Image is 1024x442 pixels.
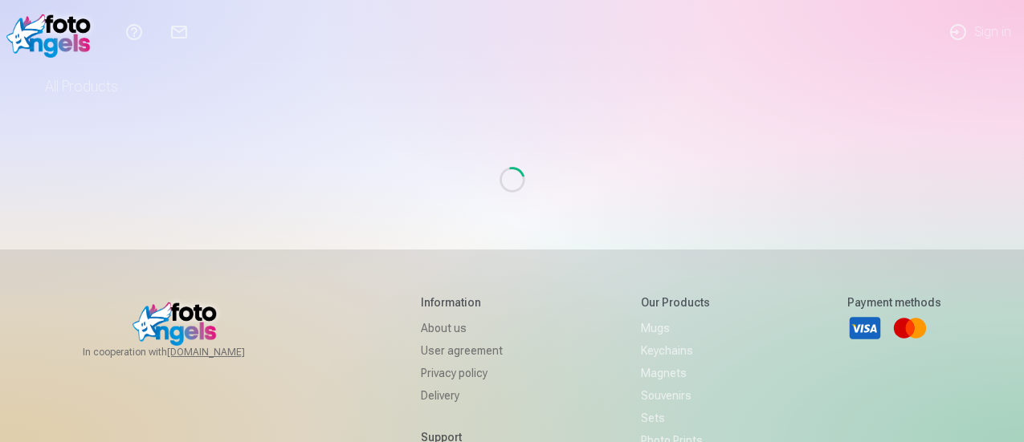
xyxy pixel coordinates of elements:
[641,407,710,429] a: Sets
[847,294,941,310] h5: Payment methods
[847,310,883,346] a: Visa
[892,310,928,346] a: Mastercard
[641,339,710,362] a: Keychains
[421,339,503,362] a: User agreement
[641,362,710,384] a: Magnets
[421,362,503,384] a: Privacy policy
[83,346,284,359] span: In cooperation with
[421,317,503,339] a: About us
[641,384,710,407] a: Souvenirs
[641,317,710,339] a: Mugs
[6,6,99,58] img: /fa1
[421,294,503,310] h5: Information
[641,294,710,310] h5: Our products
[167,346,284,359] a: [DOMAIN_NAME]
[421,384,503,407] a: Delivery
